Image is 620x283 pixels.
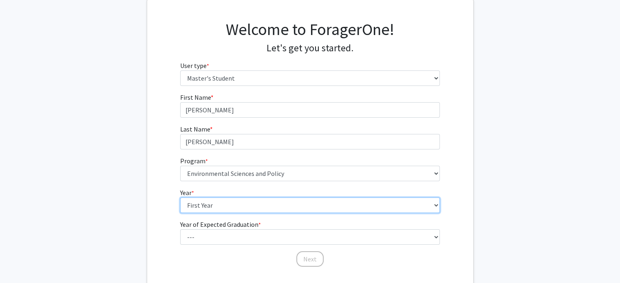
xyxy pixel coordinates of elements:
[180,42,440,54] h4: Let's get you started.
[180,156,208,166] label: Program
[296,251,324,267] button: Next
[180,20,440,39] h1: Welcome to ForagerOne!
[180,188,194,197] label: Year
[180,219,261,229] label: Year of Expected Graduation
[180,93,211,101] span: First Name
[180,125,210,133] span: Last Name
[6,246,35,277] iframe: Chat
[180,61,209,70] label: User type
